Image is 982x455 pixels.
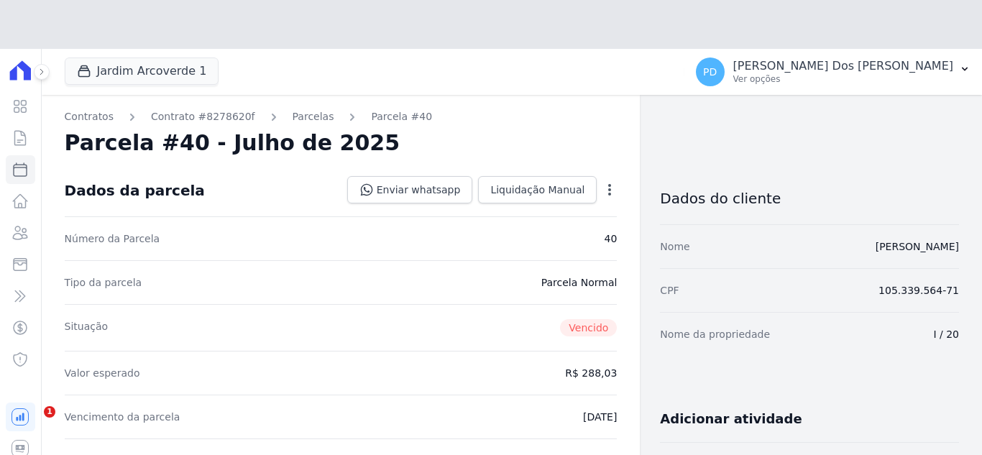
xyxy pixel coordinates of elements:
a: Enviar whatsapp [347,176,473,203]
dd: 40 [605,231,618,246]
h3: Dados do cliente [660,190,959,207]
h2: Parcela #40 - Julho de 2025 [65,130,400,156]
button: PD [PERSON_NAME] Dos [PERSON_NAME] Ver opções [684,52,982,92]
nav: Breadcrumb [65,109,618,124]
a: Liquidação Manual [478,176,597,203]
a: [PERSON_NAME] [876,241,959,252]
iframe: Intercom live chat [14,406,49,441]
dt: Situação [65,319,109,336]
h3: Adicionar atividade [660,410,802,428]
dd: I / 20 [933,327,959,341]
span: 1 [44,406,55,418]
p: [PERSON_NAME] Dos [PERSON_NAME] [733,59,953,73]
button: Jardim Arcoverde 1 [65,58,219,85]
dt: Número da Parcela [65,231,160,246]
dt: Valor esperado [65,366,140,380]
div: Dados da parcela [65,182,205,199]
a: Parcela #40 [371,109,432,124]
dd: [DATE] [583,410,617,424]
dt: Nome [660,239,689,254]
dd: Parcela Normal [541,275,618,290]
a: Contrato #8278620f [151,109,255,124]
dd: 105.339.564-71 [878,283,959,298]
dt: Tipo da parcela [65,275,142,290]
span: PD [703,67,717,77]
span: Vencido [560,319,617,336]
dt: Nome da propriedade [660,327,770,341]
p: Ver opções [733,73,953,85]
dt: CPF [660,283,679,298]
a: Contratos [65,109,114,124]
dt: Vencimento da parcela [65,410,180,424]
dd: R$ 288,03 [565,366,617,380]
span: Liquidação Manual [490,183,584,197]
a: Parcelas [293,109,334,124]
